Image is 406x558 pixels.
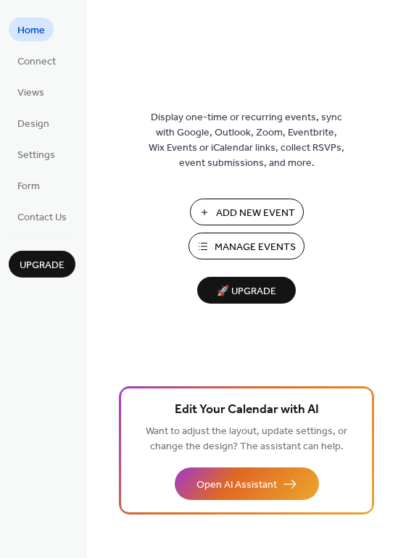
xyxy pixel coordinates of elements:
[215,240,296,255] span: Manage Events
[196,478,277,493] span: Open AI Assistant
[9,49,65,72] a: Connect
[9,204,75,228] a: Contact Us
[9,80,53,104] a: Views
[9,17,54,41] a: Home
[206,282,287,301] span: 🚀 Upgrade
[17,54,56,70] span: Connect
[17,210,67,225] span: Contact Us
[20,258,65,273] span: Upgrade
[9,142,64,166] a: Settings
[17,117,49,132] span: Design
[9,251,75,278] button: Upgrade
[9,173,49,197] a: Form
[190,199,304,225] button: Add New Event
[188,233,304,259] button: Manage Events
[17,179,40,194] span: Form
[17,86,44,101] span: Views
[17,23,45,38] span: Home
[149,110,344,171] span: Display one-time or recurring events, sync with Google, Outlook, Zoom, Eventbrite, Wix Events or ...
[9,111,58,135] a: Design
[197,277,296,304] button: 🚀 Upgrade
[216,206,295,221] span: Add New Event
[175,400,319,420] span: Edit Your Calendar with AI
[146,422,347,457] span: Want to adjust the layout, update settings, or change the design? The assistant can help.
[175,467,319,500] button: Open AI Assistant
[17,148,55,163] span: Settings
